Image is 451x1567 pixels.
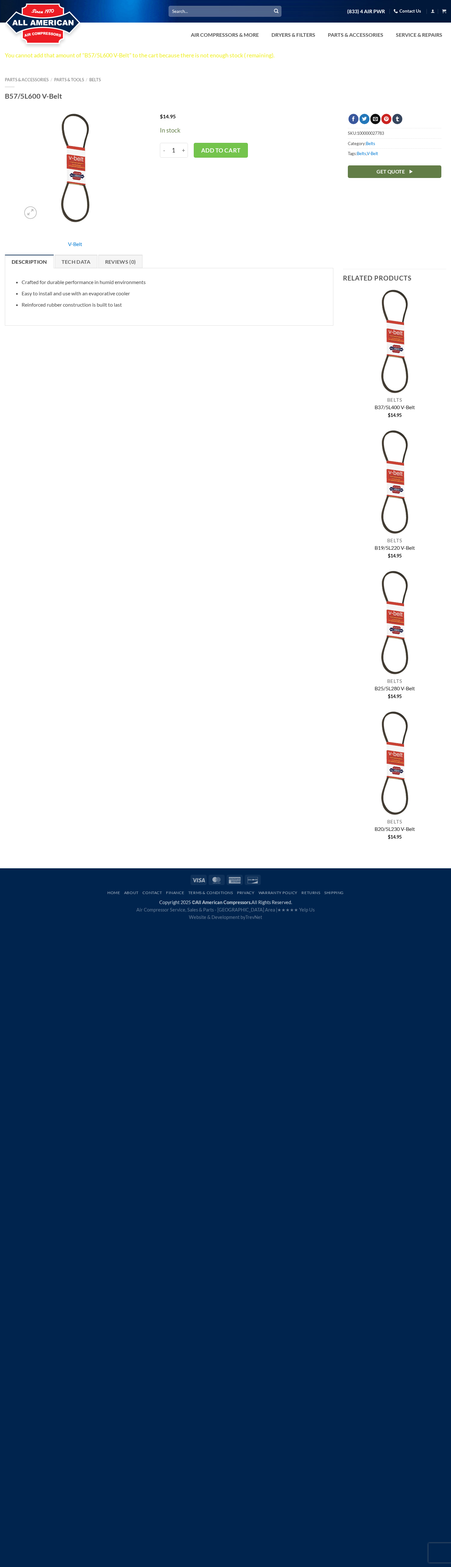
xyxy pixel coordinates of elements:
a: About [124,890,139,895]
p: Belts [343,537,446,543]
span: $ [388,553,390,558]
span: $ [388,694,390,699]
a: B20/5L230 V-Belt [375,826,415,833]
span: Get Quote [377,168,405,176]
input: Product quantity [168,143,180,158]
bdi: 14.95 [160,113,176,119]
a: Parts & Accessories [5,77,49,82]
a: V-Belt [367,151,378,156]
a: Description [5,255,54,268]
a: Share on Facebook [348,114,358,124]
a: Home [107,890,120,895]
a: Belts [89,77,101,82]
bdi: 14.95 [388,412,402,418]
bdi: 14.95 [388,834,402,840]
a: Contact Us [394,6,421,16]
span: $ [388,412,390,418]
a: V-Belt [68,241,82,247]
a: Tech Data [55,255,97,268]
a: Reviews (0) [98,255,143,268]
span: 100000027783 [357,131,384,136]
a: Dryers & Filters [268,28,319,41]
input: Increase quantity of B57/5L600 V-Belt [180,143,188,158]
a: Parts & Tools [54,77,84,82]
a: Login [431,7,435,15]
button: Submit [271,6,281,16]
a: B25/5L280 V-Belt [375,685,415,693]
bdi: 14.95 [388,553,402,558]
p: In stock [160,126,328,135]
a: ★★★★★ Yelp Us [277,907,315,912]
a: Belts [357,151,366,156]
span: / [51,77,52,82]
li: Reinforced rubber construction is built to last [22,301,323,309]
span: $ [388,834,390,840]
img: B57/5L600 V-Belt [21,114,129,222]
a: TrevNet [245,914,262,920]
a: Warranty Policy [259,890,298,895]
li: Crafted for durable performance in humid environments [22,278,323,286]
span: SKU: [348,128,441,138]
a: Finance [166,890,184,895]
a: Privacy [237,890,254,895]
button: Add to cart [194,143,248,158]
span: Air Compressor Service, Sales & Parts - [GEOGRAPHIC_DATA] Area | Website & Development by [136,907,315,920]
a: B37/5L400 V-Belt [375,404,415,412]
a: Email to a Friend [370,114,380,124]
a: Air Compressors & More [187,28,263,41]
div: Payment icons [190,874,262,885]
p: Belts [343,678,446,684]
li: Easy to install and use with an evaporative cooler [22,289,323,298]
a: Terms & Conditions [188,890,233,895]
img: B20/5L230 V-Belt [343,712,446,815]
h1: B57/5L600 V-Belt [5,92,446,101]
a: Share on Twitter [359,114,369,124]
img: B37/5L400 V-Belt [343,290,446,393]
a: B19/5L220 V-Belt [375,545,415,552]
a: Returns [301,890,320,895]
a: Shipping [324,890,344,895]
div: Copyright 2025 © All Rights Reserved. [5,899,446,921]
a: Service & Repairs [392,28,446,41]
a: View cart [442,7,446,15]
a: Get Quote [348,165,441,178]
a: Contact [142,890,162,895]
span: Tags: , [348,148,441,158]
p: Belts [343,819,446,824]
p: Belts [343,397,446,403]
span: / [86,77,87,82]
input: Reduce quantity of B57/5L600 V-Belt [160,143,168,158]
input: Search… [169,6,281,16]
a: Share on Tumblr [392,114,402,124]
bdi: 14.95 [388,694,402,699]
a: Pin on Pinterest [381,114,391,124]
span: $ [160,113,163,119]
a: (833) 4 AIR PWR [347,6,385,17]
nav: Breadcrumb [5,77,446,82]
img: B19/5L220 V-Belt [343,430,446,534]
h3: Related products [343,269,446,287]
strong: All American Compressors. [195,900,251,905]
img: B25/5L280 V-Belt [343,571,446,674]
a: Zoom [24,206,37,219]
span: Category: [348,138,441,148]
a: Parts & Accessories [324,28,387,41]
a: Belts [366,141,375,146]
